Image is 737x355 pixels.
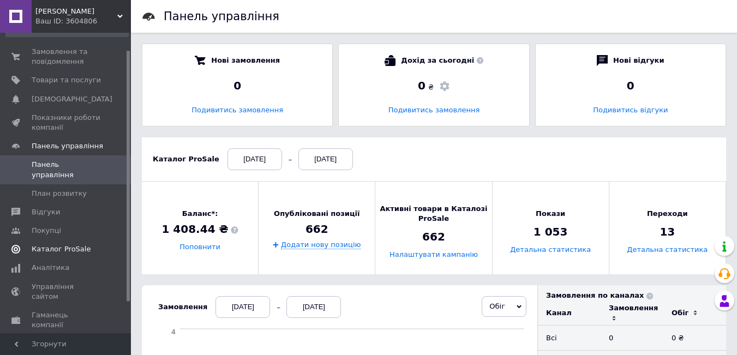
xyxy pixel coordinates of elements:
div: Обіг [672,308,688,318]
div: Ваш ID: 3604806 [35,16,131,26]
span: 1 053 [534,225,568,240]
a: Подивитись відгуки [593,106,668,114]
div: 0 [153,78,321,93]
span: Показники роботи компанії [32,113,101,133]
span: Нові замовлення [211,55,280,66]
div: Каталог ProSale [153,154,219,164]
span: Переходи [647,209,688,219]
span: ₴ [428,82,434,92]
span: 0 [418,79,426,92]
span: Каталог ProSale [32,244,91,254]
div: [DATE] [286,296,341,318]
td: Канал [538,300,601,326]
td: Всi [538,326,601,351]
div: [DATE] [227,148,282,170]
span: 13 [660,225,675,240]
span: 662 [305,221,328,237]
span: Опубліковані позиції [274,209,359,219]
span: Магазин Скринька [35,7,117,16]
span: Нові відгуки [613,55,664,66]
h1: Панель управління [164,10,279,23]
span: Баланс*: [161,209,238,219]
span: Відгуки [32,207,60,217]
a: Подивитись замовлення [191,106,283,114]
td: 0 ₴ [663,326,726,351]
div: Замовлення [609,303,658,313]
div: Замовлення [158,302,207,312]
span: Гаманець компанії [32,310,101,330]
a: Налаштувати кампанію [390,251,478,259]
a: Детальна статистика [510,246,591,254]
tspan: 4 [171,328,176,336]
span: Замовлення та повідомлення [32,47,101,67]
a: Детальна статистика [627,246,708,254]
span: [DEMOGRAPHIC_DATA] [32,94,112,104]
span: Панель управління [32,141,103,151]
div: [DATE] [298,148,353,170]
span: Покупці [32,226,61,236]
span: Обіг [489,302,505,310]
span: Дохід за сьогодні [401,55,483,66]
span: Товари та послуги [32,75,101,85]
div: 0 [547,78,715,93]
div: [DATE] [215,296,270,318]
span: 1 408.44 ₴ [161,222,238,237]
span: 662 [422,230,445,245]
a: Додати нову позицію [281,240,361,249]
td: 0 [601,326,663,351]
a: Поповнити [179,243,220,251]
a: Подивитись замовлення [388,106,480,114]
span: Панель управління [32,160,101,179]
span: Покази [536,209,565,219]
span: Активні товари в Каталозі ProSale [375,204,492,224]
span: План розвитку [32,189,87,198]
span: Управління сайтом [32,282,101,302]
span: Аналітика [32,263,69,273]
div: Замовлення по каналах [546,291,726,300]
